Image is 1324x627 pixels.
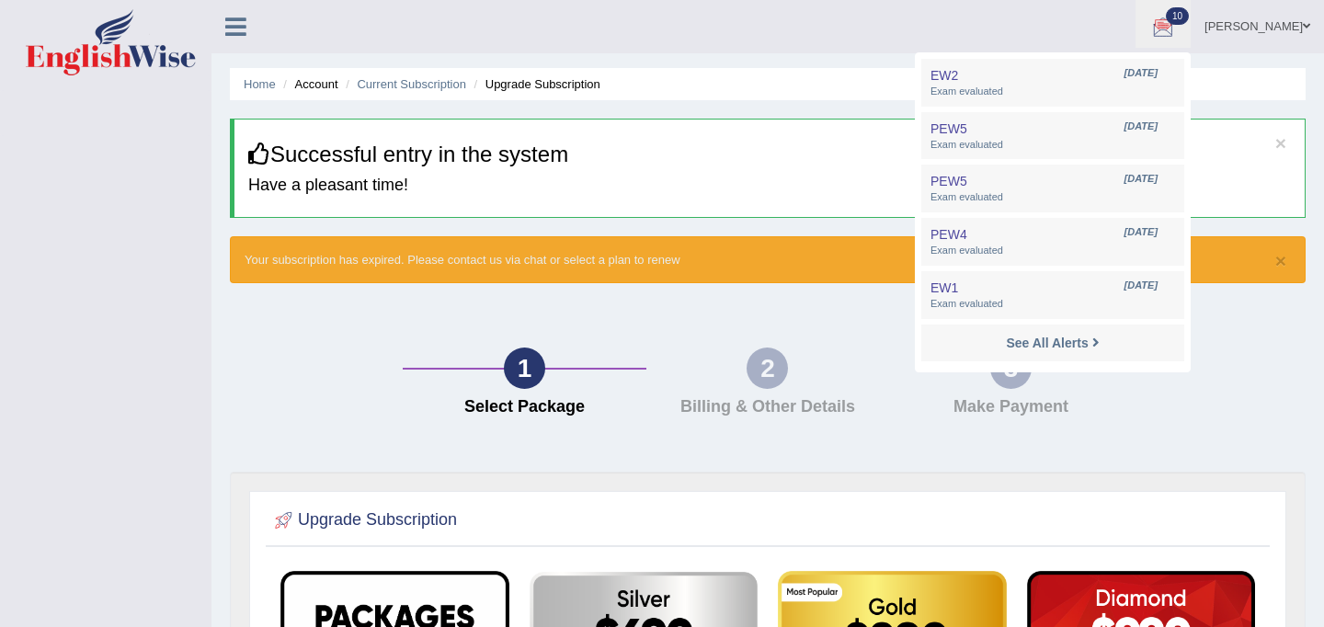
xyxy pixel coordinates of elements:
span: PEW5 [930,121,967,136]
a: Current Subscription [357,77,466,91]
h2: Upgrade Subscription [270,507,457,534]
strong: See All Alerts [1006,336,1088,350]
h4: Make Payment [898,398,1123,416]
span: Exam evaluated [930,190,1175,205]
span: Exam evaluated [930,244,1175,258]
div: Your subscription has expired. Please contact us via chat or select a plan to renew [230,236,1306,283]
h4: Billing & Other Details [656,398,880,416]
li: Account [279,75,337,93]
span: [DATE] [1124,120,1158,134]
span: [DATE] [1124,225,1158,240]
span: Exam evaluated [930,138,1175,153]
h4: Select Package [412,398,636,416]
span: [DATE] [1124,66,1158,81]
span: [DATE] [1124,279,1158,293]
button: × [1275,251,1286,270]
span: 10 [1166,7,1189,25]
a: PEW5 [DATE] Exam evaluated [926,169,1180,208]
li: Upgrade Subscription [470,75,600,93]
span: EW1 [930,280,958,295]
span: Exam evaluated [930,297,1175,312]
span: [DATE] [1124,172,1158,187]
span: EW2 [930,68,958,83]
h3: Successful entry in the system [248,142,1291,166]
span: Exam evaluated [930,85,1175,99]
a: EW1 [DATE] Exam evaluated [926,276,1180,314]
span: PEW4 [930,227,967,242]
a: Home [244,77,276,91]
a: EW2 [DATE] Exam evaluated [926,63,1180,102]
a: PEW4 [DATE] Exam evaluated [926,222,1180,261]
span: PEW5 [930,174,967,188]
h4: Have a pleasant time! [248,177,1291,195]
a: PEW5 [DATE] Exam evaluated [926,117,1180,155]
div: 1 [504,348,545,389]
a: See All Alerts [1001,333,1103,353]
div: 2 [747,348,788,389]
button: × [1275,133,1286,153]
